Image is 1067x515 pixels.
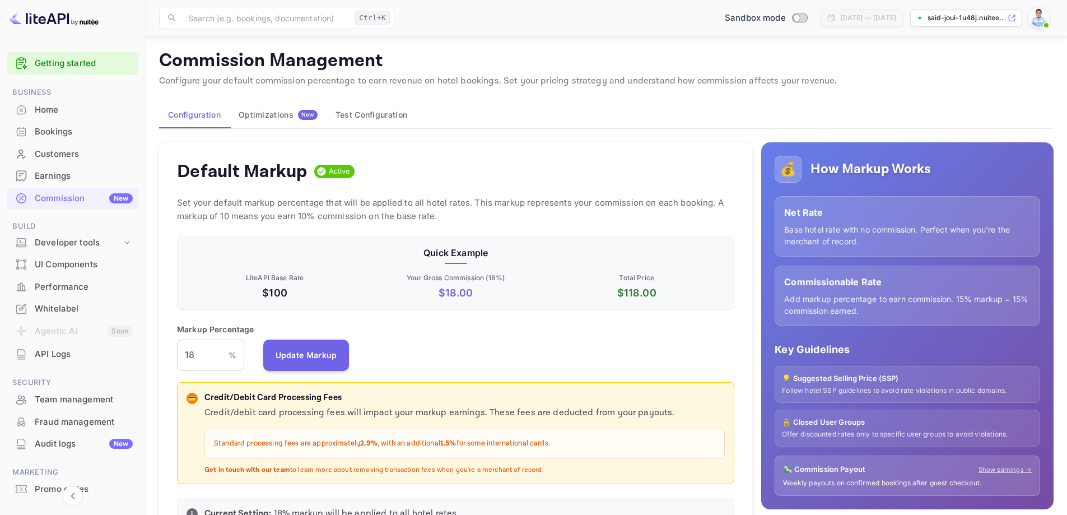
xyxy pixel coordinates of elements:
div: Getting started [7,52,138,75]
button: Test Configuration [327,101,416,128]
div: Audit logsNew [7,433,138,455]
a: Earnings [7,165,138,186]
p: Commissionable Rate [784,275,1031,289]
p: 💳 [188,393,196,403]
p: Configure your default commission percentage to earn revenue on hotel bookings. Set your pricing ... [159,75,1054,88]
span: Active [324,166,355,177]
a: Fraud management [7,411,138,432]
p: to learn more about removing transaction fees when you're a merchant of record. [204,466,725,475]
p: Quick Example [187,246,725,259]
span: Sandbox mode [725,12,786,25]
p: 💸 Commission Payout [783,464,865,475]
a: Whitelabel [7,298,138,319]
div: [DATE] — [DATE] [840,13,896,23]
div: Performance [7,276,138,298]
div: UI Components [7,254,138,276]
p: Add markup percentage to earn commission. 15% markup = 15% commission earned. [784,293,1031,317]
div: Developer tools [35,236,122,249]
p: LiteAPI Base Rate [187,273,363,283]
h4: Default Markup [177,160,307,183]
div: Team management [7,389,138,411]
p: $ 118.00 [548,285,725,300]
p: Set your default markup percentage that will be applied to all hotel rates. This markup represent... [177,196,734,223]
p: said-joui-1u48j.nuitee... [928,13,1005,23]
div: Ctrl+K [355,11,390,25]
p: Follow hotel SSP guidelines to avoid rate violations in public domains. [782,386,1033,396]
a: Bookings [7,121,138,142]
div: Bookings [7,121,138,143]
span: New [298,111,318,118]
a: CommissionNew [7,188,138,208]
p: 💰 [780,159,796,179]
strong: 1.5% [440,439,456,448]
div: API Logs [35,348,133,361]
p: Net Rate [784,206,1031,219]
div: Home [35,104,133,117]
div: New [109,439,133,449]
div: Team management [35,393,133,406]
p: % [229,349,236,361]
a: UI Components [7,254,138,275]
a: Performance [7,276,138,297]
a: Team management [7,389,138,410]
input: Search (e.g. bookings, documentation) [181,7,351,29]
strong: 2.9% [360,439,378,448]
div: Bookings [35,126,133,138]
div: Switch to Production mode [720,12,812,25]
p: Offer discounted rates only to specific user groups to avoid violations. [782,430,1033,439]
p: Credit/debit card processing fees will impact your markup earnings. These fees are deducted from ... [204,406,725,420]
div: Developer tools [7,233,138,253]
p: Total Price [548,273,725,283]
div: Customers [35,148,133,161]
div: Audit logs [35,438,133,451]
div: Commission [35,192,133,205]
p: $ 18.00 [367,285,544,300]
p: Weekly payouts on confirmed bookings after guest checkout. [783,479,1032,488]
div: New [109,193,133,203]
div: Whitelabel [35,303,133,316]
a: API Logs [7,344,138,364]
input: 0 [177,340,229,371]
a: Show earnings → [979,465,1032,475]
a: Customers [7,143,138,164]
p: Credit/Debit Card Processing Fees [204,392,725,405]
button: Update Markup [263,340,350,371]
div: Fraud management [7,411,138,433]
div: UI Components [35,258,133,271]
span: Business [7,86,138,99]
span: Security [7,377,138,389]
p: Standard processing fees are approximately , with an additional for some international cards. [214,438,715,449]
div: Home [7,99,138,121]
button: Collapse navigation [63,486,83,506]
span: Marketing [7,466,138,479]
img: LiteAPI logo [9,9,99,27]
div: Earnings [35,170,133,183]
img: Said Joui [1030,9,1048,27]
p: Your Gross Commission ( 18 %) [367,273,544,283]
p: 💡 Suggested Selling Price (SSP) [782,373,1033,384]
h5: How Markup Works [810,160,931,178]
p: Markup Percentage [177,323,254,335]
div: Performance [35,281,133,294]
div: Promo codes [7,479,138,500]
div: Earnings [7,165,138,187]
div: CommissionNew [7,188,138,210]
p: $100 [187,285,363,300]
a: Getting started [35,57,133,70]
div: Customers [7,143,138,165]
span: Build [7,220,138,233]
p: 🔒 Closed User Groups [782,417,1033,428]
a: Audit logsNew [7,433,138,454]
div: Whitelabel [7,298,138,320]
strong: Get in touch with our team [204,466,290,474]
a: Home [7,99,138,120]
div: Promo codes [35,483,133,496]
p: Commission Management [159,50,1054,72]
button: Configuration [159,101,230,128]
a: Promo codes [7,479,138,499]
p: Key Guidelines [775,342,1040,357]
div: API Logs [7,344,138,365]
div: Optimizations [239,110,318,120]
div: Fraud management [35,416,133,429]
p: Base hotel rate with no commission. Perfect when you're the merchant of record. [784,224,1031,247]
